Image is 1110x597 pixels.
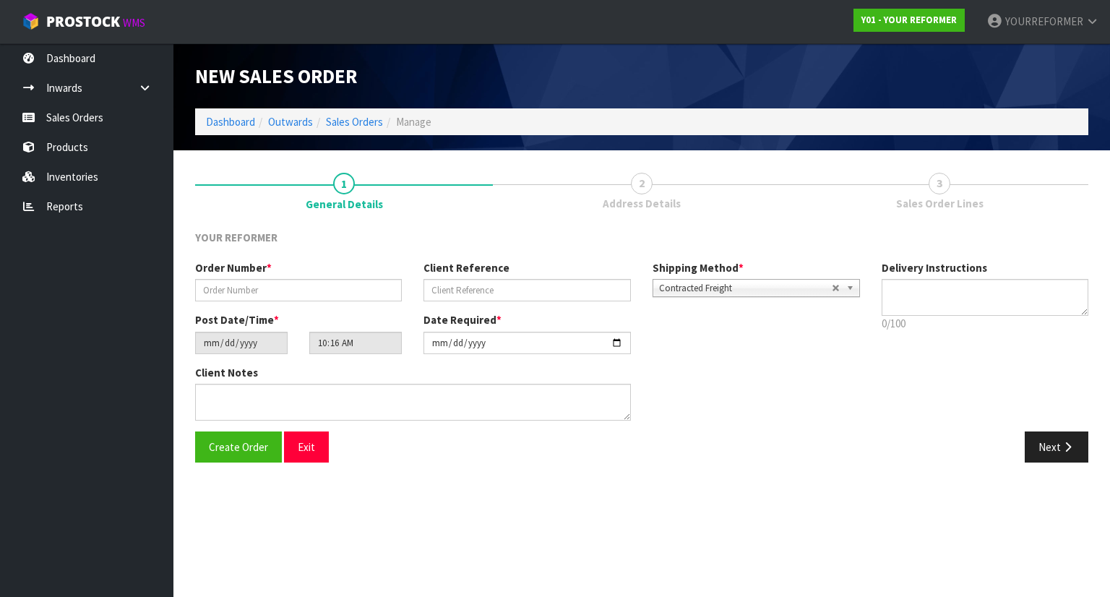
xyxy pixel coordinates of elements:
[284,431,329,463] button: Exit
[195,431,282,463] button: Create Order
[195,219,1088,473] span: General Details
[1005,14,1083,28] span: YOURREFORMER
[195,365,258,380] label: Client Notes
[306,197,383,212] span: General Details
[423,260,509,275] label: Client Reference
[631,173,653,194] span: 2
[123,16,145,30] small: WMS
[423,279,630,301] input: Client Reference
[333,173,355,194] span: 1
[396,115,431,129] span: Manage
[659,280,832,297] span: Contracted Freight
[22,12,40,30] img: cube-alt.png
[195,312,279,327] label: Post Date/Time
[1025,431,1088,463] button: Next
[929,173,950,194] span: 3
[423,312,502,327] label: Date Required
[46,12,120,31] span: ProStock
[206,115,255,129] a: Dashboard
[603,196,681,211] span: Address Details
[195,231,277,244] span: YOUR REFORMER
[861,14,957,26] strong: Y01 - YOUR REFORMER
[882,260,987,275] label: Delivery Instructions
[882,316,1089,331] p: 0/100
[896,196,984,211] span: Sales Order Lines
[268,115,313,129] a: Outwards
[653,260,744,275] label: Shipping Method
[209,440,268,454] span: Create Order
[195,279,402,301] input: Order Number
[326,115,383,129] a: Sales Orders
[195,260,272,275] label: Order Number
[195,64,357,88] span: New Sales Order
